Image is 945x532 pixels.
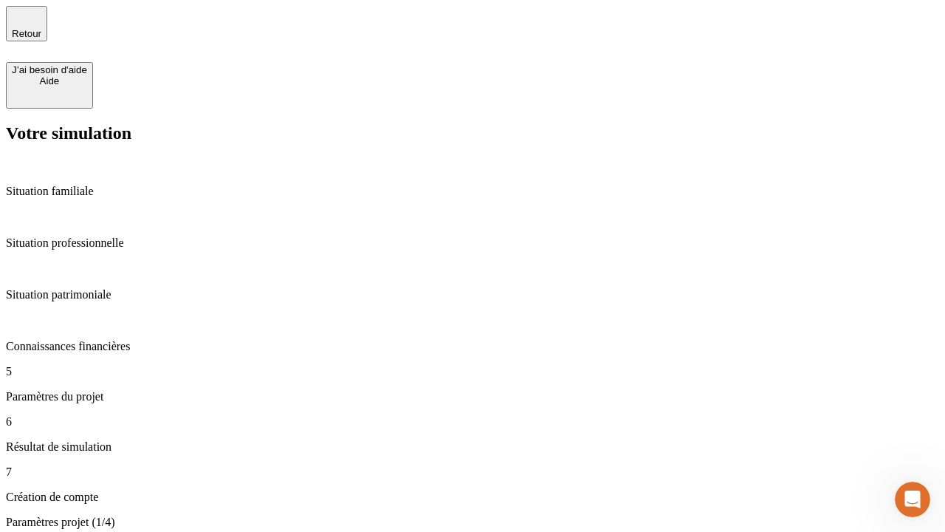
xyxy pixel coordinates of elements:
p: Connaissances financières [6,340,939,353]
p: Situation familiale [6,185,939,198]
p: Résultat de simulation [6,440,939,454]
p: 7 [6,465,939,479]
span: Retour [12,28,41,39]
button: Retour [6,6,47,41]
p: Paramètres projet (1/4) [6,516,939,529]
iframe: Intercom live chat [895,482,930,517]
div: Aide [12,75,87,86]
div: J’ai besoin d'aide [12,64,87,75]
p: Situation professionnelle [6,236,939,250]
p: 5 [6,365,939,378]
button: J’ai besoin d'aideAide [6,62,93,109]
p: 6 [6,415,939,429]
p: Paramètres du projet [6,390,939,403]
p: Création de compte [6,491,939,504]
h2: Votre simulation [6,123,939,143]
p: Situation patrimoniale [6,288,939,301]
